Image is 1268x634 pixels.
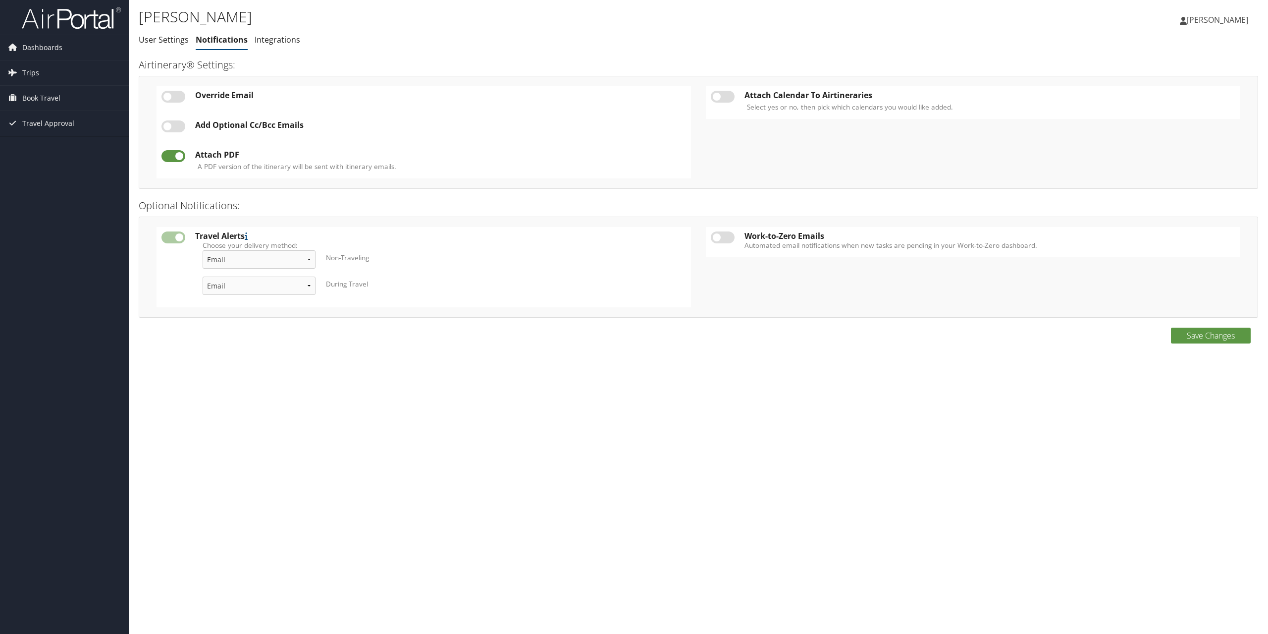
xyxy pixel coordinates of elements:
[195,91,686,100] div: Override Email
[326,279,368,289] label: During Travel
[198,162,396,172] label: A PDF version of the itinerary will be sent with itinerary emails.
[203,240,679,250] label: Choose your delivery method:
[1171,328,1251,344] button: Save Changes
[139,34,189,45] a: User Settings
[744,231,1235,240] div: Work-to-Zero Emails
[22,6,121,30] img: airportal-logo.png
[139,58,1258,72] h3: Airtinerary® Settings:
[1187,14,1248,25] span: [PERSON_NAME]
[22,111,74,136] span: Travel Approval
[195,231,686,240] div: Travel Alerts
[195,120,686,129] div: Add Optional Cc/Bcc Emails
[747,102,953,112] label: Select yes or no, then pick which calendars you would like added.
[326,253,369,263] label: Non-Traveling
[744,240,1235,250] label: Automated email notifications when new tasks are pending in your Work-to-Zero dashboard.
[139,6,885,27] h1: [PERSON_NAME]
[22,60,39,85] span: Trips
[139,199,1258,213] h3: Optional Notifications:
[196,34,248,45] a: Notifications
[22,86,60,111] span: Book Travel
[195,150,686,159] div: Attach PDF
[744,91,1235,100] div: Attach Calendar To Airtineraries
[22,35,62,60] span: Dashboards
[255,34,300,45] a: Integrations
[1180,5,1258,35] a: [PERSON_NAME]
